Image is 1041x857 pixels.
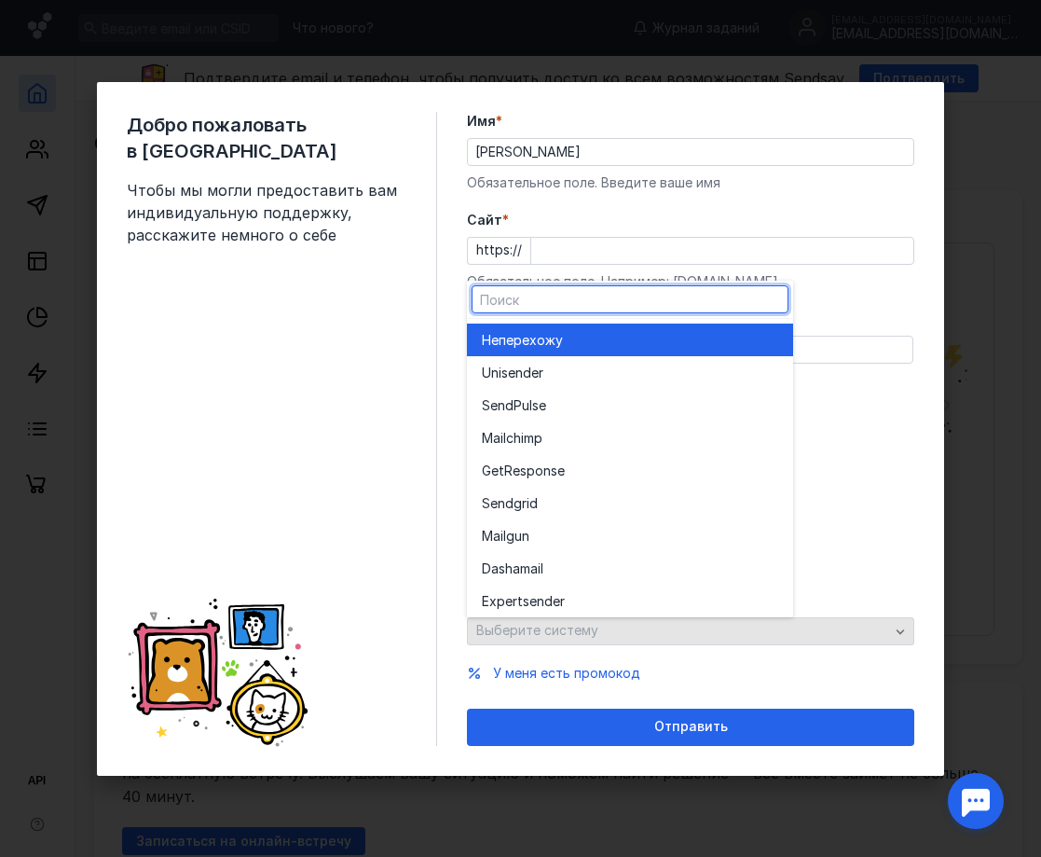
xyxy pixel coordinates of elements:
[467,422,793,454] button: Mailchimp
[467,324,793,356] button: Неперехожу
[467,552,793,585] button: Dashamail
[467,173,914,192] div: Обязательное поле. Введите ваше имя
[541,560,543,578] span: l
[482,429,534,448] span: Mailchim
[467,454,793,487] button: GetResponse
[482,592,497,611] span: Ex
[482,331,499,350] span: Не
[482,462,491,480] span: G
[467,585,793,617] button: Expertsender
[127,179,406,246] span: Чтобы мы могли предоставить вам индивидуальную поддержку, расскажите немного о себе
[499,331,563,350] span: перехожу
[497,592,565,611] span: pertsender
[476,622,598,638] span: Выберите систему
[467,617,914,645] button: Выберите систему
[482,527,506,546] span: Mail
[654,719,728,735] span: Отправить
[539,364,543,382] span: r
[539,396,546,415] span: e
[473,286,788,312] input: Поиск
[493,665,640,681] span: У меня есть промокод
[467,709,914,746] button: Отправить
[467,356,793,389] button: Unisender
[467,272,914,291] div: Обязательное поле. Например: [DOMAIN_NAME]
[506,527,529,546] span: gun
[527,494,538,513] span: id
[467,112,496,131] span: Имя
[482,560,541,578] span: Dashamai
[467,519,793,552] button: Mailgun
[493,664,640,683] button: У меня есть промокод
[467,211,502,229] span: Cайт
[491,462,565,480] span: etResponse
[467,487,793,519] button: Sendgrid
[467,389,793,422] button: SendPulse
[534,429,542,448] span: p
[467,319,793,617] div: grid
[482,396,539,415] span: SendPuls
[482,494,527,513] span: Sendgr
[482,364,539,382] span: Unisende
[127,112,406,164] span: Добро пожаловать в [GEOGRAPHIC_DATA]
